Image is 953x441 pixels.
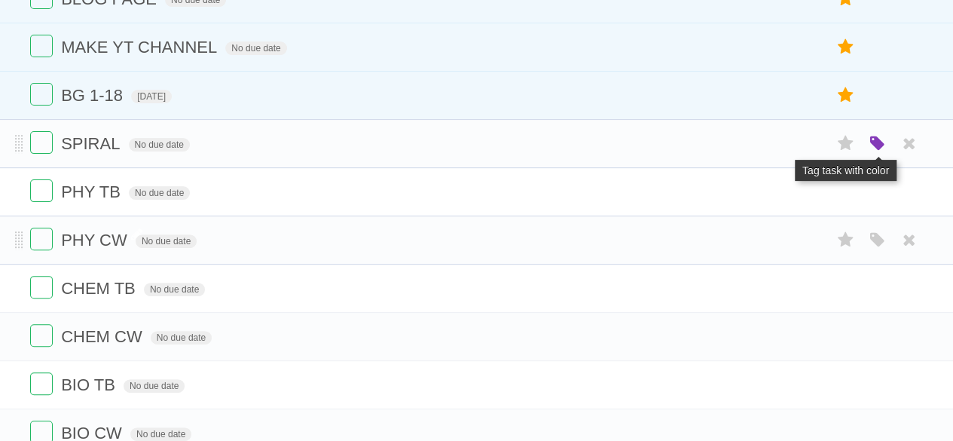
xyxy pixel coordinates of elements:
label: Done [30,228,53,250]
label: Done [30,179,53,202]
span: No due date [225,41,286,55]
span: PHY TB [61,182,124,201]
span: No due date [130,427,191,441]
span: No due date [129,138,190,152]
span: BG 1-18 [61,86,127,105]
label: Done [30,83,53,106]
label: Star task [831,83,860,108]
span: PHY CW [61,231,131,250]
label: Done [30,324,53,347]
label: Done [30,372,53,395]
span: CHEM CW [61,327,146,346]
span: No due date [136,234,197,248]
span: CHEM TB [61,279,139,298]
label: Star task [831,228,860,253]
label: Done [30,131,53,154]
label: Done [30,35,53,57]
span: MAKE YT CHANNEL [61,38,221,57]
label: Star task [831,35,860,60]
span: No due date [124,379,185,393]
label: Done [30,276,53,299]
span: SPIRAL [61,134,124,153]
span: BIO TB [61,375,119,394]
span: [DATE] [131,90,172,103]
label: Star task [831,131,860,156]
span: No due date [144,283,205,296]
span: No due date [151,331,212,345]
span: No due date [129,186,190,200]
